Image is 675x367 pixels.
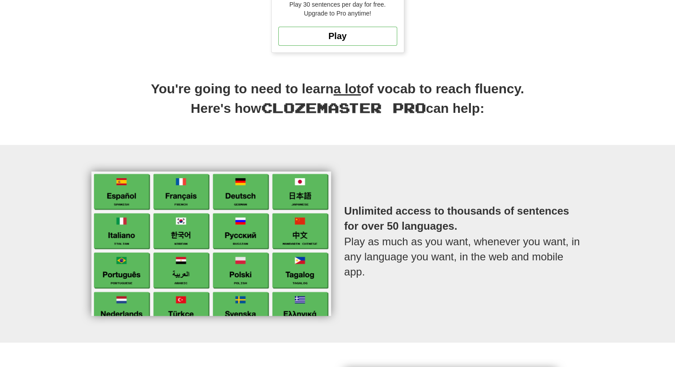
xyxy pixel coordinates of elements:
a: Play [278,27,397,46]
img: languages-list.png [91,172,331,316]
strong: Unlimited access to thousands of sentences for over 50 languages. [344,205,569,232]
span: Clozemaster Pro [261,100,426,116]
h2: You're going to need to learn of vocab to reach fluency. Here's how can help: [85,80,591,128]
u: a lot [334,81,361,96]
p: Play as much as you want, whenever you want, in any language you want, in the web and mobile app. [344,186,584,297]
div: Upgrade to Pro anytime! [278,9,397,18]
